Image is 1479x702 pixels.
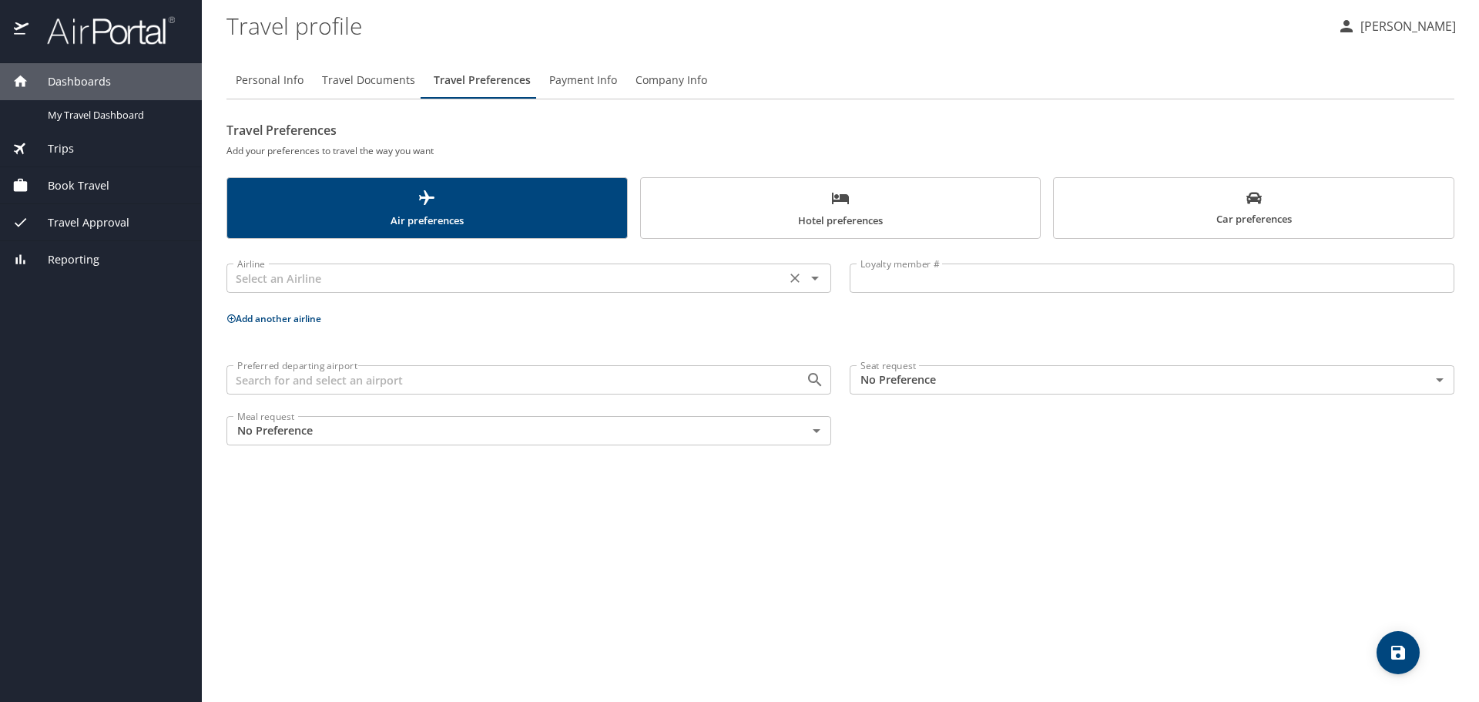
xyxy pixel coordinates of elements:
div: scrollable force tabs example [226,177,1454,239]
span: My Travel Dashboard [48,108,183,123]
span: Company Info [636,71,707,90]
button: [PERSON_NAME] [1331,12,1462,40]
h2: Travel Preferences [226,118,1454,143]
span: Travel Documents [322,71,415,90]
div: No Preference [226,416,831,445]
img: airportal-logo.png [30,15,175,45]
span: Travel Preferences [434,71,531,90]
button: Open [804,267,826,289]
button: Clear [784,267,806,289]
p: [PERSON_NAME] [1356,17,1456,35]
span: Travel Approval [29,214,129,231]
input: Search for and select an airport [231,370,781,390]
span: Hotel preferences [650,189,1031,230]
span: Reporting [29,251,99,268]
div: No Preference [850,365,1454,395]
span: Car preferences [1063,190,1444,228]
span: Trips [29,140,74,157]
span: Dashboards [29,73,111,90]
img: icon-airportal.png [14,15,30,45]
button: Add another airline [226,312,321,325]
span: Payment Info [549,71,617,90]
div: Profile [226,62,1454,99]
span: Personal Info [236,71,304,90]
h1: Travel profile [226,2,1325,49]
span: Book Travel [29,177,109,194]
span: Air preferences [236,189,618,230]
button: Open [804,369,826,391]
button: save [1377,631,1420,674]
input: Select an Airline [231,268,781,288]
h6: Add your preferences to travel the way you want [226,143,1454,159]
